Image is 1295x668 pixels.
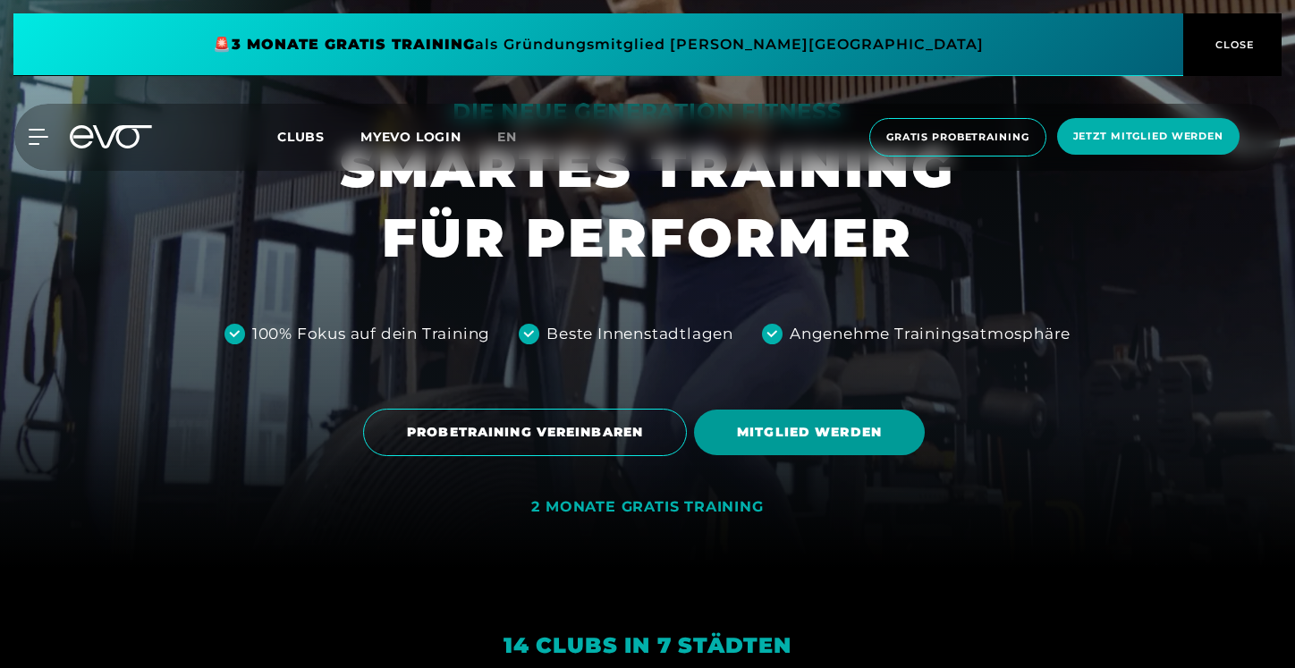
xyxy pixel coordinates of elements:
[737,423,882,442] span: MITGLIED WERDEN
[546,323,733,346] div: Beste Innenstadtlagen
[340,133,955,273] h1: SMARTES TRAINING FÜR PERFORMER
[790,323,1071,346] div: Angenehme Trainingsatmosphäre
[277,129,325,145] span: Clubs
[1183,13,1282,76] button: CLOSE
[497,129,517,145] span: en
[1052,118,1245,156] a: Jetzt Mitglied werden
[497,127,538,148] a: en
[864,118,1052,156] a: Gratis Probetraining
[363,395,694,469] a: PROBETRAINING VEREINBAREN
[886,130,1029,145] span: Gratis Probetraining
[1073,129,1223,144] span: Jetzt Mitglied werden
[360,129,461,145] a: MYEVO LOGIN
[252,323,490,346] div: 100% Fokus auf dein Training
[277,128,360,145] a: Clubs
[1211,37,1255,53] span: CLOSE
[531,498,763,517] div: 2 MONATE GRATIS TRAINING
[407,423,643,442] span: PROBETRAINING VEREINBAREN
[694,396,932,469] a: MITGLIED WERDEN
[504,632,791,658] em: 14 Clubs in 7 Städten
